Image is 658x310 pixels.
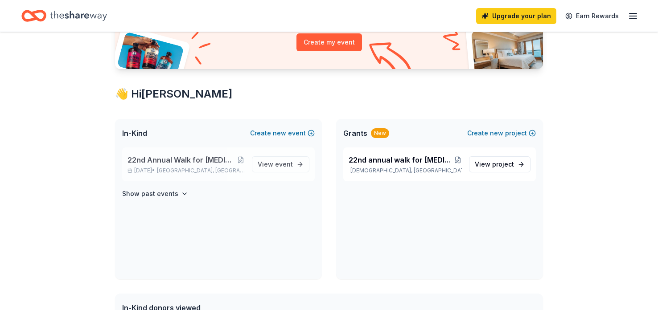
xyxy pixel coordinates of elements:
[349,167,462,174] p: [DEMOGRAPHIC_DATA], [GEOGRAPHIC_DATA]
[492,160,514,168] span: project
[476,8,556,24] a: Upgrade your plan
[157,167,245,174] span: [GEOGRAPHIC_DATA], [GEOGRAPHIC_DATA]
[467,128,536,139] button: Createnewproject
[349,155,454,165] span: 22nd annual walk for [MEDICAL_DATA] Awareness and Acceptance
[122,188,188,199] button: Show past events
[258,159,293,170] span: View
[296,33,362,51] button: Create my event
[252,156,309,172] a: View event
[469,156,531,172] a: View project
[273,128,286,139] span: new
[127,167,245,174] p: [DATE] •
[369,42,414,76] img: Curvy arrow
[122,188,178,199] h4: Show past events
[371,128,389,138] div: New
[475,159,514,170] span: View
[275,160,293,168] span: event
[560,8,624,24] a: Earn Rewards
[115,87,543,101] div: 👋 Hi [PERSON_NAME]
[127,155,237,165] span: 22nd Annual Walk for [MEDICAL_DATA] Awareness and Acceptance
[122,128,147,139] span: In-Kind
[250,128,315,139] button: Createnewevent
[21,5,107,26] a: Home
[490,128,503,139] span: new
[343,128,367,139] span: Grants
